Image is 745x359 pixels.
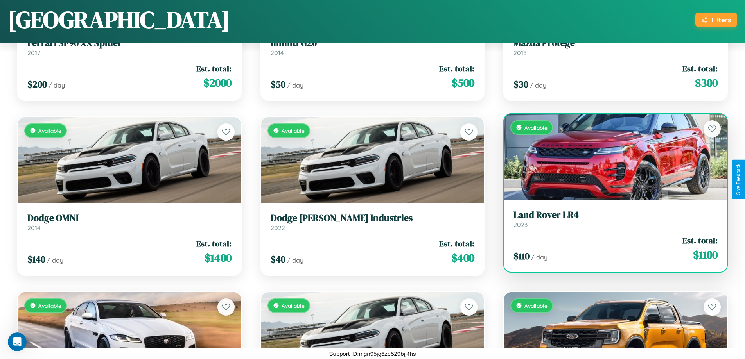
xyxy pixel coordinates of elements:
a: Dodge [PERSON_NAME] Industries2022 [271,213,475,232]
h3: Land Rover LR4 [513,209,718,221]
button: Filters [695,13,737,27]
a: Infiniti G202014 [271,38,475,57]
span: Available [282,127,305,134]
span: 2014 [27,224,41,232]
span: 2018 [513,49,527,57]
span: $ 50 [271,78,285,91]
span: $ 200 [27,78,47,91]
span: Est. total: [196,63,232,74]
span: Available [38,127,61,134]
h3: Infiniti G20 [271,38,475,49]
span: $ 300 [695,75,718,91]
h3: Dodge [PERSON_NAME] Industries [271,213,475,224]
span: / day [530,81,546,89]
span: 2022 [271,224,285,232]
span: Available [282,302,305,309]
span: $ 30 [513,78,528,91]
span: / day [47,256,63,264]
span: 2023 [513,221,528,229]
span: $ 1100 [693,247,718,263]
div: Give Feedback [736,164,741,195]
span: Est. total: [439,238,474,249]
a: Land Rover LR42023 [513,209,718,229]
span: Available [524,302,548,309]
span: Est. total: [439,63,474,74]
h3: Mazda Protege [513,38,718,49]
a: Dodge OMNI2014 [27,213,232,232]
span: / day [48,81,65,89]
span: $ 1400 [205,250,232,266]
span: / day [531,253,548,261]
span: $ 2000 [203,75,232,91]
span: Available [524,124,548,131]
h1: [GEOGRAPHIC_DATA] [8,4,230,36]
span: / day [287,81,303,89]
span: Est. total: [682,235,718,246]
span: $ 110 [513,250,530,263]
iframe: Intercom live chat [8,332,27,351]
span: $ 40 [271,253,285,266]
div: Filters [711,16,731,24]
span: Est. total: [682,63,718,74]
span: $ 140 [27,253,45,266]
span: $ 500 [452,75,474,91]
p: Support ID: mgn95jg6ze529bjj4hs [329,348,416,359]
span: Available [38,302,61,309]
a: Ferrari SF90 XX Spider2017 [27,38,232,57]
span: Est. total: [196,238,232,249]
h3: Ferrari SF90 XX Spider [27,38,232,49]
span: 2014 [271,49,284,57]
span: / day [287,256,303,264]
h3: Dodge OMNI [27,213,232,224]
a: Mazda Protege2018 [513,38,718,57]
span: $ 400 [451,250,474,266]
span: 2017 [27,49,40,57]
